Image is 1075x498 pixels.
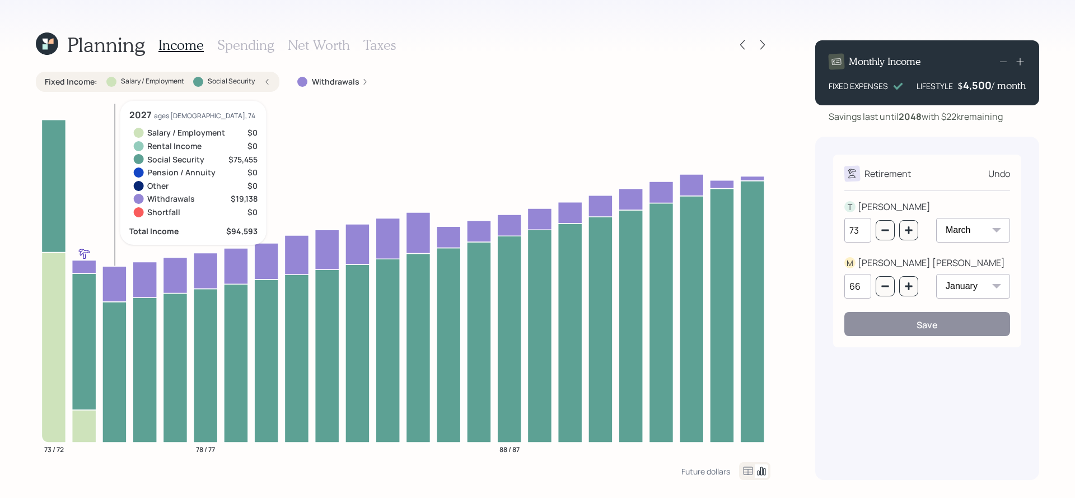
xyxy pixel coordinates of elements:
h1: Planning [67,32,145,57]
div: Save [917,319,938,331]
label: Social Security [208,77,255,86]
div: T [844,201,856,213]
tspan: 88 / 87 [499,444,520,454]
div: Savings last until with $22k remaining [829,110,1003,123]
label: Salary / Employment [121,77,184,86]
h3: Taxes [363,37,396,53]
div: 4,500 [963,78,992,92]
h4: / month [992,80,1026,92]
div: Retirement [864,167,911,180]
tspan: 78 / 77 [196,444,215,454]
h3: Income [158,37,204,53]
div: Future dollars [681,466,730,477]
div: [PERSON_NAME] [PERSON_NAME] [858,256,1005,269]
b: 2048 [899,110,922,123]
tspan: 73 / 72 [44,444,64,454]
div: M [844,257,856,269]
div: LIFESTYLE [917,80,953,92]
h3: Net Worth [288,37,350,53]
label: Withdrawals [312,76,359,87]
div: FIXED EXPENSES [829,80,888,92]
div: Undo [988,167,1010,180]
h4: Monthly Income [849,55,921,68]
div: [PERSON_NAME] [858,200,931,213]
h3: Spending [217,37,274,53]
label: Fixed Income : [45,76,97,87]
button: Save [844,312,1010,336]
h4: $ [957,80,963,92]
